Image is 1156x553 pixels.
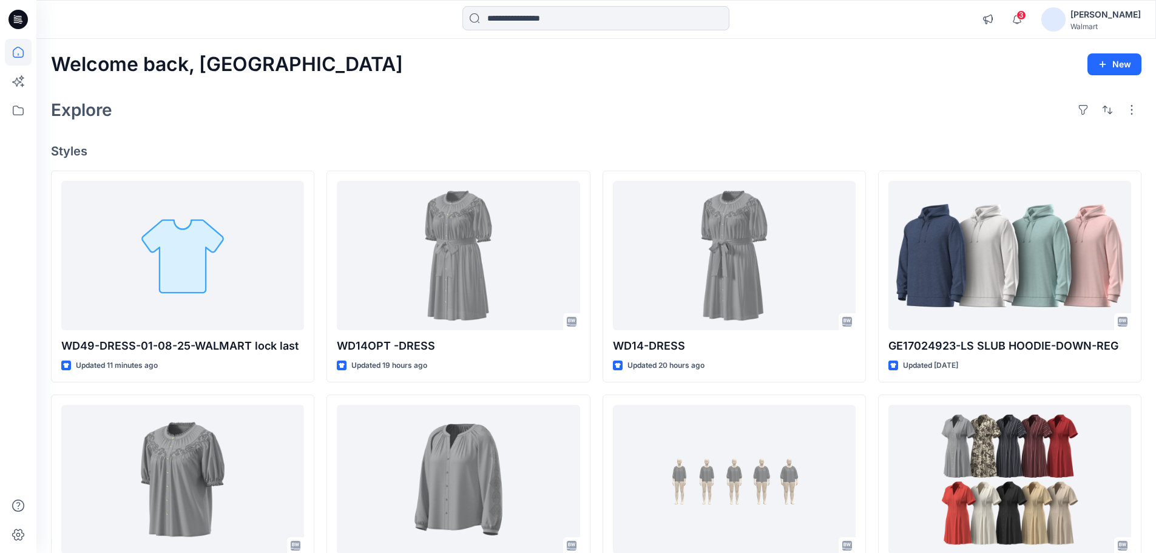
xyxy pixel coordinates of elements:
a: WD49-DRESS-01-08-25-WALMART lock last [61,181,304,331]
div: Walmart [1070,22,1141,31]
p: Updated 20 hours ago [627,359,705,372]
a: GE17024923-LS SLUB HOODIE-DOWN-REG [888,181,1131,331]
p: WD14OPT -DRESS [337,338,580,355]
a: WD14-DRESS [613,181,856,331]
button: New [1087,53,1141,75]
p: Updated [DATE] [903,359,958,372]
h2: Explore [51,100,112,120]
h4: Styles [51,144,1141,158]
h2: Welcome back, [GEOGRAPHIC_DATA] [51,53,403,76]
img: avatar [1041,7,1066,32]
span: 3 [1016,10,1026,20]
div: [PERSON_NAME] [1070,7,1141,22]
p: WD14-DRESS [613,338,856,355]
p: WD49-DRESS-01-08-25-WALMART lock last [61,338,304,355]
p: GE17024923-LS SLUB HOODIE-DOWN-REG [888,338,1131,355]
p: Updated 11 minutes ago [76,359,158,372]
a: WD14OPT -DRESS [337,181,580,331]
p: Updated 19 hours ago [351,359,427,372]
